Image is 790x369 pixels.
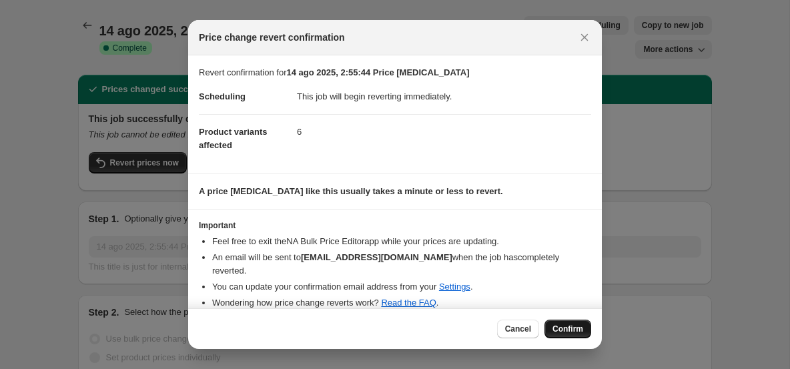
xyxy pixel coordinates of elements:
button: Confirm [544,320,591,338]
b: A price [MEDICAL_DATA] like this usually takes a minute or less to revert. [199,186,503,196]
li: You can update your confirmation email address from your . [212,280,591,294]
li: Wondering how price change reverts work? . [212,296,591,310]
li: Feel free to exit the NA Bulk Price Editor app while your prices are updating. [212,235,591,248]
button: Cancel [497,320,539,338]
span: Product variants affected [199,127,268,150]
span: Cancel [505,324,531,334]
b: 14 ago 2025, 2:55:44 Price [MEDICAL_DATA] [287,67,470,77]
span: Confirm [552,324,583,334]
li: An email will be sent to when the job has completely reverted . [212,251,591,278]
span: Scheduling [199,91,246,101]
span: Price change revert confirmation [199,31,345,44]
h3: Important [199,220,591,231]
button: Close [575,28,594,47]
a: Read the FAQ [381,298,436,308]
dd: 6 [297,114,591,149]
a: Settings [439,282,470,292]
b: [EMAIL_ADDRESS][DOMAIN_NAME] [301,252,452,262]
dd: This job will begin reverting immediately. [297,79,591,114]
p: Revert confirmation for [199,66,591,79]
